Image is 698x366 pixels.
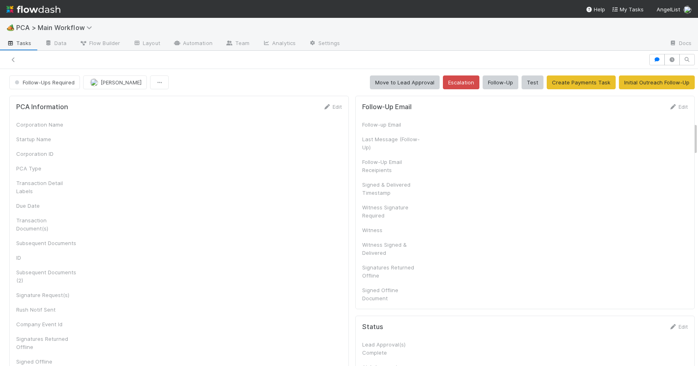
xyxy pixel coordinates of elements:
a: Edit [323,103,342,110]
div: Signed & Delivered Timestamp [362,181,423,197]
div: ID [16,254,77,262]
span: PCA > Main Workflow [16,24,96,32]
a: Settings [302,37,346,50]
span: My Tasks [612,6,644,13]
a: Team [219,37,256,50]
img: avatar_99e80e95-8f0d-4917-ae3c-b5dad577a2b5.png [90,78,98,86]
a: Flow Builder [73,37,127,50]
div: Startup Name [16,135,77,143]
a: My Tasks [612,5,644,13]
button: Escalation [443,75,479,89]
div: Lead Approval(s) Complete [362,340,423,357]
div: Witness Signature Required [362,203,423,220]
div: PCA Type [16,164,77,172]
button: [PERSON_NAME] [83,75,147,89]
img: avatar_dd78c015-5c19-403d-b5d7-976f9c2ba6b3.png [683,6,692,14]
span: AngelList [657,6,680,13]
div: Rush Notif Sent [16,306,77,314]
div: Signed Offline Document [362,286,423,302]
span: Tasks [6,39,32,47]
button: Move to Lead Approval [370,75,440,89]
div: Signature Request(s) [16,291,77,299]
a: Layout [127,37,167,50]
div: Follow-up Email [362,121,423,129]
a: Docs [663,37,698,50]
div: Subsequent Documents (2) [16,268,77,284]
button: Test [522,75,543,89]
div: Corporation Name [16,121,77,129]
div: Help [586,5,605,13]
div: Transaction Detail Labels [16,179,77,195]
span: 🏕️ [6,24,15,31]
a: Automation [167,37,219,50]
div: Signatures Returned Offline [16,335,77,351]
button: Follow-Up [483,75,518,89]
a: Analytics [256,37,302,50]
div: Witness Signed & Delivered [362,241,423,257]
div: Signatures Returned Offline [362,263,423,280]
div: Witness [362,226,423,234]
div: Due Date [16,202,77,210]
h5: PCA Information [16,103,68,111]
h5: Follow-Up Email [362,103,412,111]
a: Data [38,37,73,50]
button: Create Payments Task [547,75,616,89]
div: Subsequent Documents [16,239,77,247]
h5: Status [362,323,383,331]
span: Follow-Ups Required [13,79,75,86]
a: Edit [669,103,688,110]
a: Edit [669,323,688,330]
div: Follow-Up Email Receipients [362,158,423,174]
div: Transaction Document(s) [16,216,77,233]
div: Company Event Id [16,320,77,328]
span: [PERSON_NAME] [101,79,142,86]
span: Flow Builder [79,39,120,47]
div: Corporation ID [16,150,77,158]
img: logo-inverted-e16ddd16eac7371096b0.svg [6,2,60,16]
button: Initial Outreach Follow-Up [619,75,695,89]
button: Follow-Ups Required [9,75,80,89]
div: Last Message (Follow-Up) [362,135,423,151]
